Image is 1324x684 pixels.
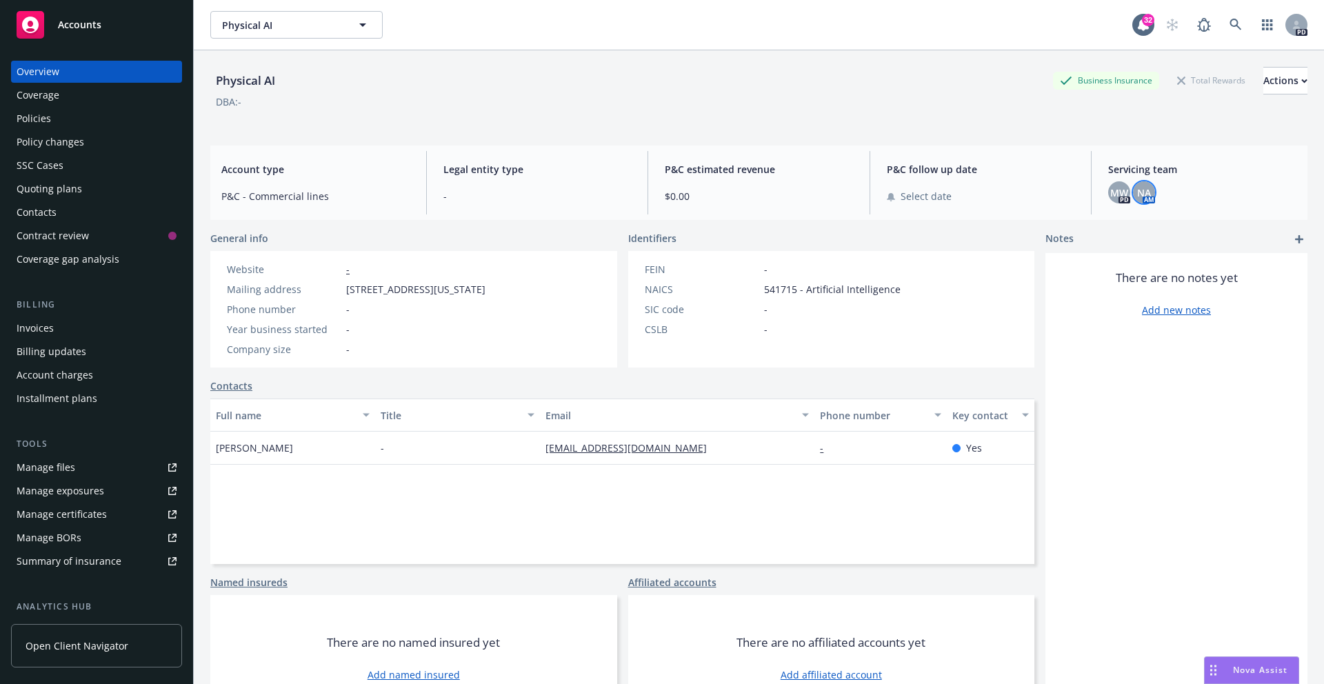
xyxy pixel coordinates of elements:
[375,399,540,432] button: Title
[1170,72,1252,89] div: Total Rewards
[17,154,63,177] div: SSC Cases
[628,575,716,590] a: Affiliated accounts
[1053,72,1159,89] div: Business Insurance
[17,61,59,83] div: Overview
[17,178,82,200] div: Quoting plans
[901,189,952,203] span: Select date
[11,248,182,270] a: Coverage gap analysis
[1254,11,1281,39] a: Switch app
[1263,68,1307,94] div: Actions
[1158,11,1186,39] a: Start snowing
[545,408,794,423] div: Email
[665,189,853,203] span: $0.00
[443,189,632,203] span: -
[1233,664,1287,676] span: Nova Assist
[887,162,1075,177] span: P&C follow up date
[665,162,853,177] span: P&C estimated revenue
[11,154,182,177] a: SSC Cases
[11,317,182,339] a: Invoices
[346,282,485,296] span: [STREET_ADDRESS][US_STATE]
[1291,231,1307,248] a: add
[11,456,182,479] a: Manage files
[227,282,341,296] div: Mailing address
[17,201,57,223] div: Contacts
[11,298,182,312] div: Billing
[17,225,89,247] div: Contract review
[764,322,768,336] span: -
[11,437,182,451] div: Tools
[17,84,59,106] div: Coverage
[346,322,350,336] span: -
[1116,270,1238,286] span: There are no notes yet
[820,408,925,423] div: Phone number
[17,456,75,479] div: Manage files
[1263,67,1307,94] button: Actions
[1204,656,1299,684] button: Nova Assist
[327,634,500,651] span: There are no named insured yet
[227,302,341,316] div: Phone number
[11,108,182,130] a: Policies
[736,634,925,651] span: There are no affiliated accounts yet
[210,72,281,90] div: Physical AI
[645,302,759,316] div: SIC code
[11,364,182,386] a: Account charges
[966,441,982,455] span: Yes
[11,178,182,200] a: Quoting plans
[820,441,834,454] a: -
[346,342,350,356] span: -
[222,18,341,32] span: Physical AI
[216,441,293,455] span: [PERSON_NAME]
[1142,303,1211,317] a: Add new notes
[1205,657,1222,683] div: Drag to move
[216,408,354,423] div: Full name
[216,94,241,109] div: DBA: -
[11,131,182,153] a: Policy changes
[1222,11,1250,39] a: Search
[764,302,768,316] span: -
[545,441,718,454] a: [EMAIL_ADDRESS][DOMAIN_NAME]
[17,364,93,386] div: Account charges
[227,322,341,336] div: Year business started
[210,575,288,590] a: Named insureds
[11,480,182,502] a: Manage exposures
[381,408,519,423] div: Title
[346,302,350,316] span: -
[1137,185,1151,200] span: NA
[1108,162,1296,177] span: Servicing team
[11,527,182,549] a: Manage BORs
[17,480,104,502] div: Manage exposures
[540,399,814,432] button: Email
[11,503,182,525] a: Manage certificates
[221,162,410,177] span: Account type
[781,667,882,682] a: Add affiliated account
[11,600,182,614] div: Analytics hub
[368,667,460,682] a: Add named insured
[17,131,84,153] div: Policy changes
[11,84,182,106] a: Coverage
[11,225,182,247] a: Contract review
[210,379,252,393] a: Contacts
[11,201,182,223] a: Contacts
[210,399,375,432] button: Full name
[1190,11,1218,39] a: Report a Bug
[645,322,759,336] div: CSLB
[346,263,350,276] a: -
[17,527,81,549] div: Manage BORs
[210,231,268,245] span: General info
[17,317,54,339] div: Invoices
[17,341,86,363] div: Billing updates
[645,262,759,276] div: FEIN
[227,342,341,356] div: Company size
[58,19,101,30] span: Accounts
[17,248,119,270] div: Coverage gap analysis
[628,231,676,245] span: Identifiers
[443,162,632,177] span: Legal entity type
[17,503,107,525] div: Manage certificates
[11,6,182,44] a: Accounts
[11,388,182,410] a: Installment plans
[210,11,383,39] button: Physical AI
[11,550,182,572] a: Summary of insurance
[1110,185,1128,200] span: MW
[11,61,182,83] a: Overview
